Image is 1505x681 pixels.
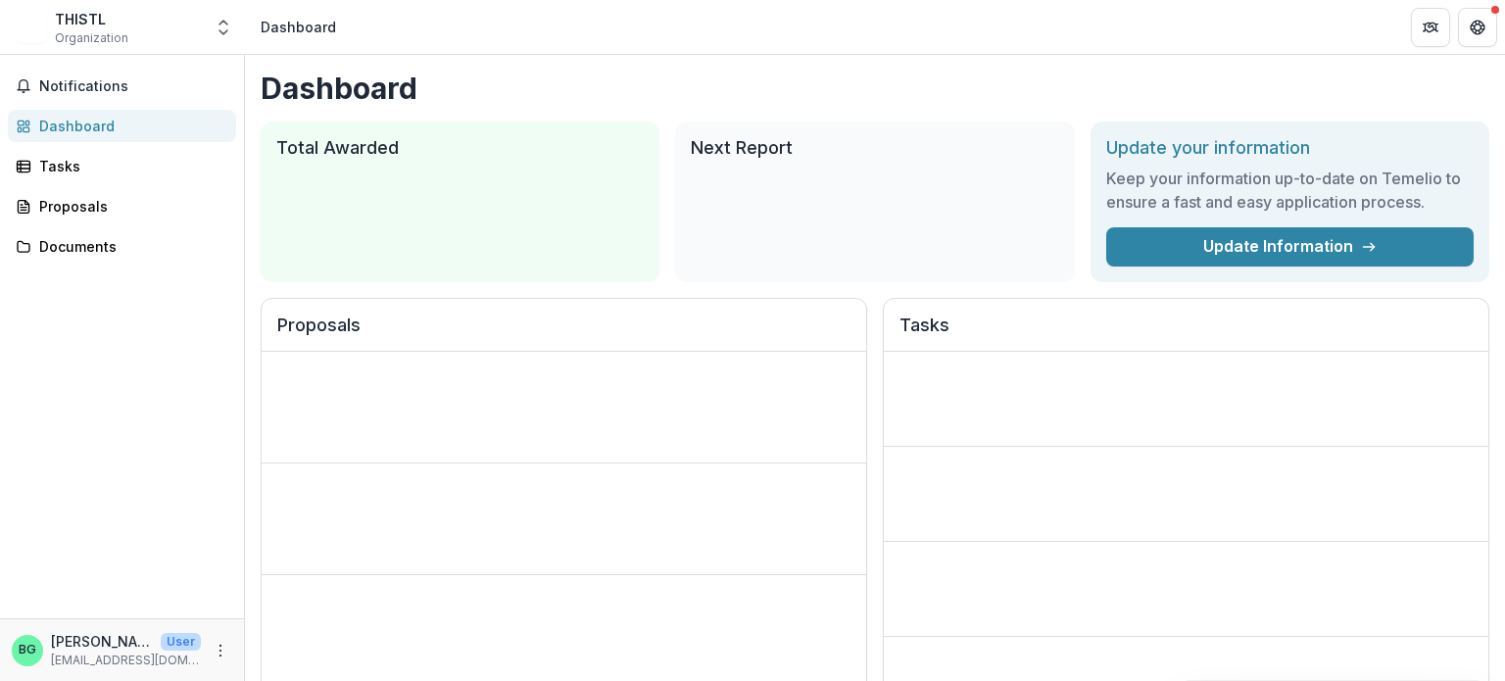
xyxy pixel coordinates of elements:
span: Notifications [39,78,228,95]
a: Proposals [8,190,236,222]
button: Notifications [8,71,236,102]
div: Proposals [39,196,220,217]
div: Documents [39,236,220,257]
nav: breadcrumb [253,13,344,41]
button: Open entity switcher [210,8,237,47]
div: Tasks [39,156,220,176]
div: Dashboard [39,116,220,136]
p: [PERSON_NAME] [51,631,153,652]
a: Tasks [8,150,236,182]
div: THISTL [55,9,128,29]
div: Beth Gombos [19,644,36,657]
h2: Update your information [1106,137,1474,159]
h2: Next Report [691,137,1058,159]
button: More [209,639,232,662]
a: Documents [8,230,236,263]
p: [EMAIL_ADDRESS][DOMAIN_NAME] [51,652,201,669]
h2: Tasks [899,315,1473,352]
h3: Keep your information up-to-date on Temelio to ensure a fast and easy application process. [1106,167,1474,214]
p: User [161,633,201,651]
button: Get Help [1458,8,1497,47]
span: Organization [55,29,128,47]
h1: Dashboard [261,71,1489,106]
a: Update Information [1106,227,1474,267]
button: Partners [1411,8,1450,47]
div: Dashboard [261,17,336,37]
h2: Proposals [277,315,850,352]
h2: Total Awarded [276,137,644,159]
a: Dashboard [8,110,236,142]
